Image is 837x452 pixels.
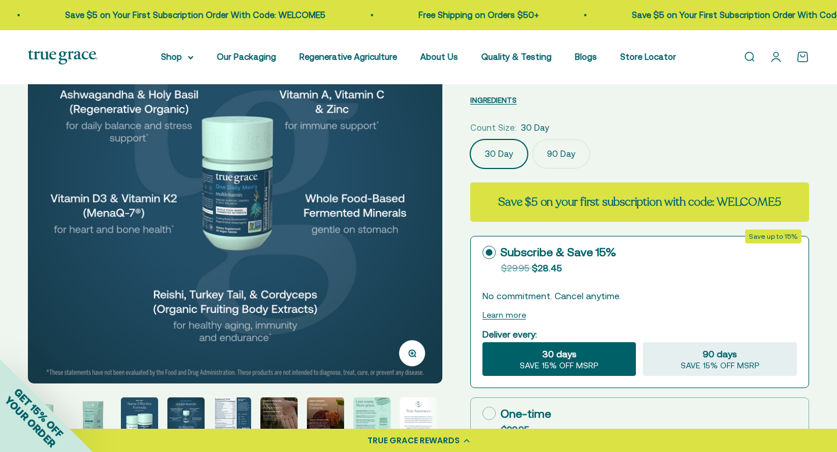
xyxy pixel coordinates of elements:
button: Go to item 2 [74,397,112,438]
button: Go to item 7 [307,397,344,438]
a: Blogs [575,52,597,62]
a: About Us [420,52,458,62]
button: Go to item 6 [260,397,298,438]
button: Go to item 8 [353,397,391,438]
legend: Count Size: [470,121,516,135]
strong: Save $5 on your first subscription with code: WELCOME5 [498,194,781,210]
button: Go to item 4 [167,397,205,438]
a: Regenerative Agriculture [299,52,397,62]
img: One Daily Men's Multivitamin [307,397,344,435]
img: One Daily Men's Multivitamin [353,397,391,435]
summary: Shop [161,50,194,64]
img: One Daily Men's Multivitamin [260,397,298,435]
img: Daily Multivitamin for Immune Support, Energy, and Daily Balance* - Vitamin A, Vitamin D3, and Zi... [74,397,112,435]
span: YOUR ORDER [2,394,58,450]
img: One Daily Men's Multivitamin [400,397,437,435]
a: Quality & Testing [481,52,552,62]
span: GET 15% OFF [12,386,66,440]
button: Go to item 3 [121,397,158,438]
span: 30 Day [521,121,549,135]
a: Free Shipping on Orders $50+ [414,10,535,20]
button: Go to item 9 [400,397,437,438]
span: INGREDIENTS [470,96,517,105]
a: Store Locator [620,52,676,62]
img: One Daily Men's Multivitamin [214,397,251,435]
div: TRUE GRACE REWARDS [367,435,460,447]
img: One Daily Men's Multivitamin [167,397,205,435]
button: INGREDIENTS [470,93,517,107]
a: Our Packaging [217,52,276,62]
p: Save $5 on Your First Subscription Order With Code: WELCOME5 [61,8,321,22]
img: One Daily Men's Multivitamin [121,397,158,435]
button: Go to item 5 [214,397,251,438]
